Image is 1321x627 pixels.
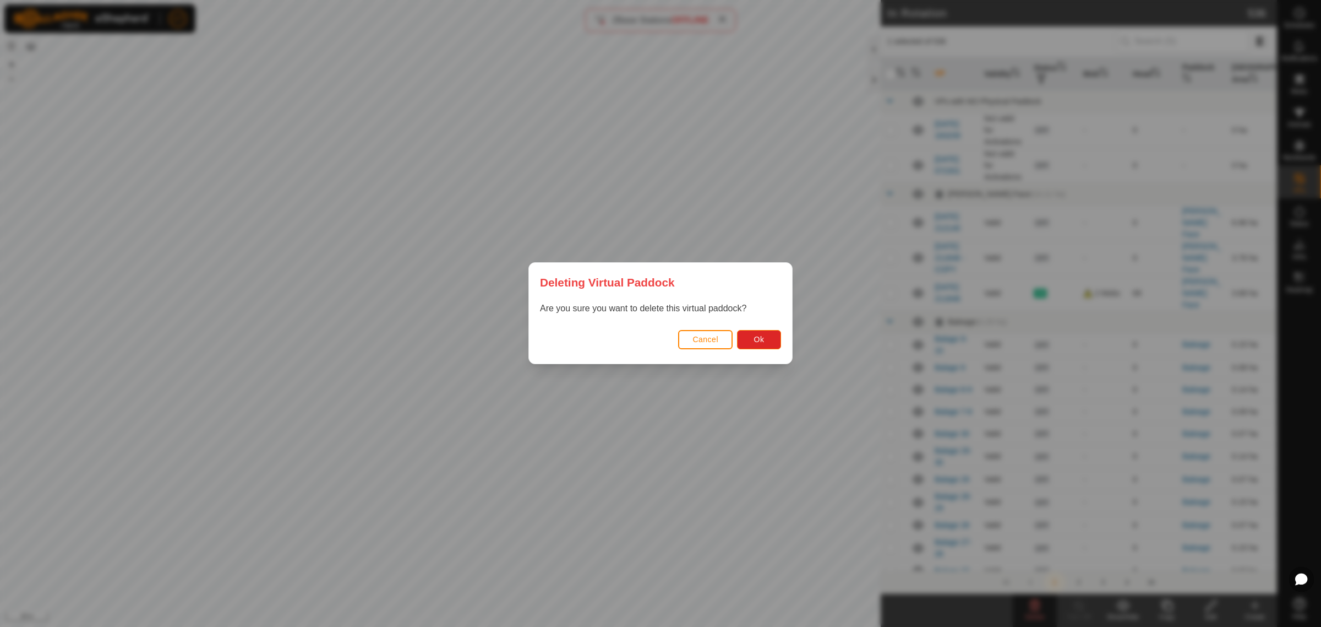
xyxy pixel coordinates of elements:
[754,336,765,344] span: Ok
[692,336,718,344] span: Cancel
[540,274,675,291] span: Deleting Virtual Paddock
[678,330,733,349] button: Cancel
[540,302,781,316] p: Are you sure you want to delete this virtual paddock?
[737,330,781,349] button: Ok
